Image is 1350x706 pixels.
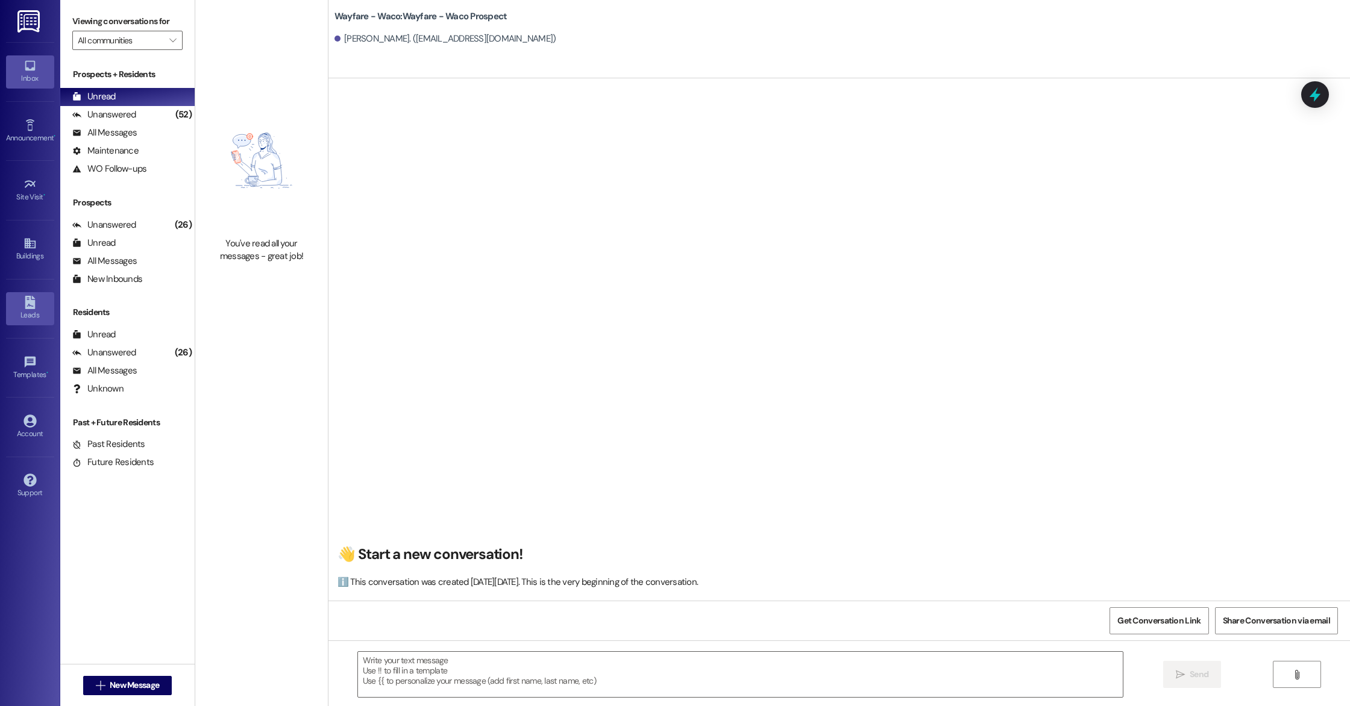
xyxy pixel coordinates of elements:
div: All Messages [72,255,137,267]
div: Prospects [60,196,195,209]
span: Get Conversation Link [1117,614,1201,627]
label: Viewing conversations for [72,12,183,31]
a: Support [6,470,54,502]
div: Unread [72,328,116,341]
i:  [1176,670,1185,679]
span: Send [1190,668,1208,681]
i:  [96,681,105,690]
div: Unread [72,90,116,103]
div: (26) [172,216,195,234]
div: Unknown [72,383,124,395]
a: Templates • [6,352,54,384]
span: • [43,191,45,199]
a: Buildings [6,233,54,266]
div: New Inbounds [72,273,142,286]
div: ℹ️ This conversation was created [DATE][DATE]. This is the very beginning of the conversation. [337,576,1335,589]
div: Unanswered [72,108,136,121]
input: All communities [78,31,163,50]
span: • [54,132,55,140]
b: Wayfare - Waco: Wayfare - Waco Prospect [334,10,507,23]
div: Maintenance [72,145,139,157]
a: Inbox [6,55,54,88]
div: (26) [172,343,195,362]
div: WO Follow-ups [72,163,146,175]
a: Leads [6,292,54,325]
div: Unread [72,237,116,249]
div: [PERSON_NAME]. ([EMAIL_ADDRESS][DOMAIN_NAME]) [334,33,556,45]
div: (52) [172,105,195,124]
a: Site Visit • [6,174,54,207]
a: Account [6,411,54,443]
div: All Messages [72,364,137,377]
button: Get Conversation Link [1110,607,1208,634]
i:  [1292,670,1301,679]
span: Share Conversation via email [1223,614,1330,627]
img: ResiDesk Logo [17,10,42,33]
button: Share Conversation via email [1215,607,1338,634]
div: All Messages [72,127,137,139]
div: Residents [60,306,195,319]
button: New Message [83,676,172,695]
div: Past + Future Residents [60,416,195,429]
h2: 👋 Start a new conversation! [337,545,1335,564]
div: Unanswered [72,219,136,231]
span: New Message [110,679,159,692]
div: Past Residents [72,438,145,451]
span: • [46,369,48,377]
div: Future Residents [72,456,154,469]
div: Prospects + Residents [60,68,195,81]
div: You've read all your messages - great job! [209,237,315,263]
button: Send [1163,661,1222,688]
i:  [169,36,176,45]
div: Unanswered [72,346,136,359]
img: empty-state [209,90,315,231]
